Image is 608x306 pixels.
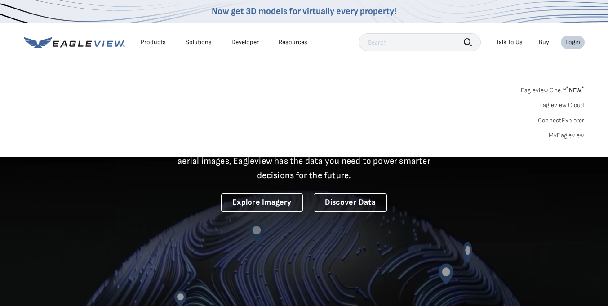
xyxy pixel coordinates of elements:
a: Developer [231,38,259,46]
div: Talk To Us [496,38,523,46]
div: Solutions [186,38,212,46]
div: Login [565,38,580,46]
a: ConnectExplorer [538,117,585,125]
div: Resources [279,38,307,46]
a: Buy [539,38,549,46]
input: Search [359,33,481,51]
p: A new era starts here. Built on more than 3.5 billion high-resolution aerial images, Eagleview ha... [167,139,442,183]
a: MyEagleview [549,131,585,139]
a: Discover Data [314,193,387,212]
span: NEW [566,86,584,94]
a: Eagleview One™*NEW* [521,84,585,94]
a: Explore Imagery [221,193,303,212]
a: Now get 3D models for virtually every property! [212,6,396,17]
div: Products [141,38,166,46]
a: Eagleview Cloud [539,101,585,109]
